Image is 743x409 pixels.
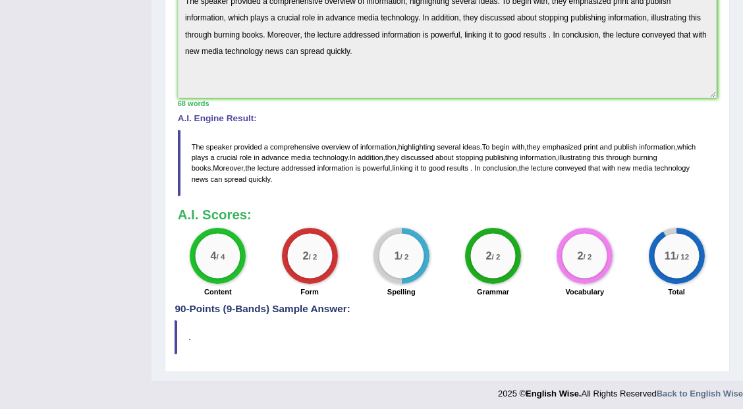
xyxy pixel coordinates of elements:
span: that [588,164,600,172]
small: / 2 [584,252,592,261]
label: Form [300,286,319,297]
span: technology [313,153,348,161]
span: they [526,143,540,151]
span: they [385,153,399,161]
span: To [482,143,490,151]
span: publishing [485,153,518,161]
span: through [606,153,630,161]
span: addressed [281,164,316,172]
span: stopping [456,153,483,161]
label: Grammar [477,286,509,297]
span: a [264,143,268,151]
span: role [240,153,252,161]
span: lecture [531,164,553,172]
span: speaker [206,143,232,151]
span: conclusion [482,164,516,172]
span: this [593,153,604,161]
span: is [355,164,360,172]
span: information [360,143,397,151]
div: 68 words [178,98,717,109]
span: several [437,143,461,151]
span: begin [492,143,510,151]
span: can [211,175,223,183]
big: 2 [302,250,308,261]
span: news [192,175,209,183]
span: discussed [401,153,433,161]
span: quickly [248,175,270,183]
span: the [245,164,255,172]
span: In [350,153,356,161]
span: the [519,164,529,172]
span: which [677,143,696,151]
label: Content [204,286,232,297]
span: The [192,143,204,151]
span: addition [358,153,383,161]
span: In [474,164,480,172]
strong: English Wise. [526,389,581,398]
span: illustrating [558,153,591,161]
span: spread [224,175,246,183]
b: A.I. Scores: [178,207,252,222]
span: to [420,164,426,172]
big: 2 [578,250,584,261]
span: technology [655,164,690,172]
span: highlighting [399,143,435,151]
span: results [447,164,468,172]
span: of [352,143,358,151]
span: information [639,143,675,151]
span: a [211,153,215,161]
span: media [291,153,311,161]
span: with [602,164,615,172]
span: Moreover [213,164,243,172]
span: powerful [363,164,391,172]
span: about [435,153,454,161]
span: conveyed [555,164,586,172]
big: 2 [486,250,492,261]
span: emphasized [542,143,582,151]
span: good [429,164,445,172]
blockquote: , . , , . , , . , , , . [178,130,717,196]
span: linking [392,164,412,172]
span: information [520,153,556,161]
span: Don’t put a space before the full stop. (did you mean: .) [470,164,472,172]
span: publish [614,143,637,151]
span: comprehensive [270,143,319,151]
small: / 2 [400,252,408,261]
span: in [254,153,260,161]
span: with [512,143,525,151]
span: media [632,164,652,172]
div: 2025 © All Rights Reserved [498,381,743,400]
span: new [617,164,630,172]
small: / 2 [492,252,501,261]
span: plays [192,153,209,161]
small: / 4 [217,252,225,261]
span: print [584,143,598,151]
span: crucial [217,153,238,161]
small: / 12 [676,252,689,261]
span: burning [633,153,657,161]
a: Back to English Wise [657,389,743,398]
span: overview [321,143,350,151]
label: Total [668,286,685,297]
small: / 2 [308,252,317,261]
big: 1 [394,250,400,261]
span: ideas [462,143,480,151]
blockquote: . [175,320,719,354]
span: and [600,143,612,151]
big: 11 [664,250,676,261]
span: lecture [258,164,279,172]
label: Vocabulary [566,286,605,297]
span: books [192,164,211,172]
big: 4 [211,250,217,261]
span: Don’t put a space before the full stop. (did you mean: .) [468,164,470,172]
span: information [317,164,354,172]
h4: A.I. Engine Result: [178,114,717,124]
span: it [415,164,419,172]
span: provided [234,143,261,151]
label: Spelling [387,286,416,297]
span: advance [261,153,289,161]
